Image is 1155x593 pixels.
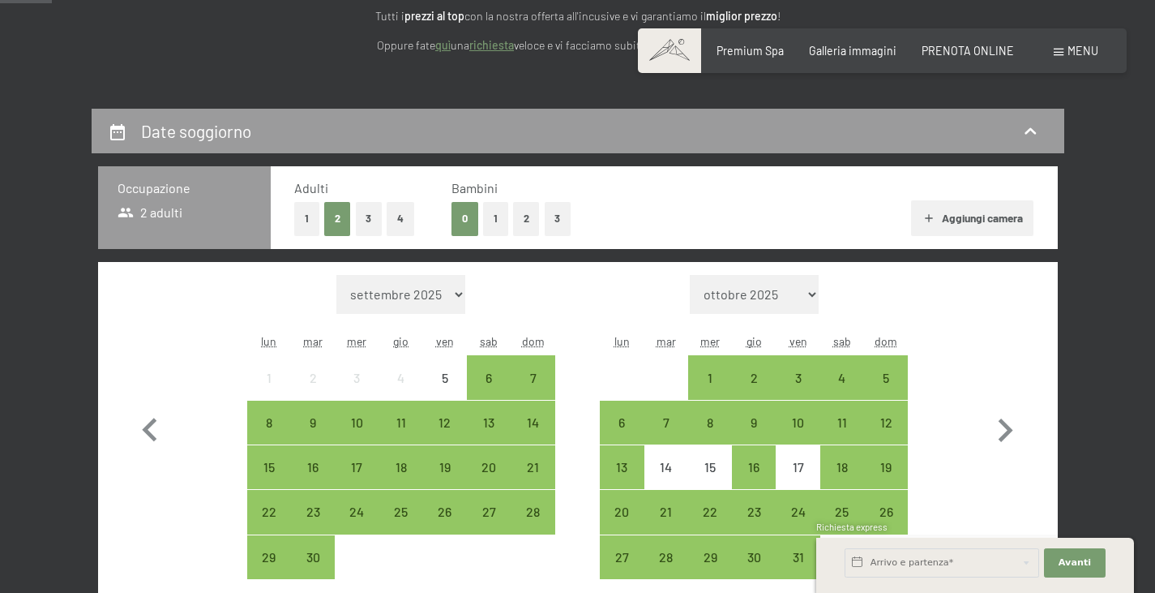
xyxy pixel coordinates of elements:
div: Thu Sep 18 2025 [379,445,423,489]
div: arrivo/check-in possibile [600,445,644,489]
div: 1 [249,372,289,412]
div: Thu Oct 02 2025 [732,355,776,399]
div: Mon Sep 29 2025 [247,535,291,579]
div: 19 [425,461,465,501]
div: arrivo/check-in possibile [467,355,511,399]
div: Sun Sep 14 2025 [511,401,554,445]
div: Fri Oct 31 2025 [776,535,819,579]
div: Mon Oct 20 2025 [600,490,644,534]
div: 16 [293,461,333,501]
div: 27 [601,551,642,591]
div: Fri Sep 26 2025 [423,490,467,534]
div: Thu Oct 30 2025 [732,535,776,579]
div: arrivo/check-in possibile [379,401,423,445]
div: 22 [690,505,730,546]
abbr: venerdì [789,334,807,348]
div: arrivo/check-in possibile [379,490,423,534]
div: arrivo/check-in possibile [688,535,732,579]
div: Sun Sep 07 2025 [511,355,554,399]
div: Tue Sep 23 2025 [291,490,335,534]
div: arrivo/check-in non effettuabile [335,355,379,399]
div: Tue Sep 02 2025 [291,355,335,399]
span: Galleria immagini [809,44,896,58]
span: Richiesta express [816,522,888,532]
div: Fri Oct 24 2025 [776,490,819,534]
div: arrivo/check-in non effettuabile [291,355,335,399]
span: Menu [1067,44,1098,58]
div: arrivo/check-in possibile [864,401,908,445]
div: Wed Oct 01 2025 [688,355,732,399]
p: Oppure fate una veloce e vi facciamo subito la offerta piacevole. Grazie [221,37,935,55]
div: 15 [690,461,730,501]
abbr: sabato [480,334,498,348]
div: arrivo/check-in possibile [776,401,819,445]
div: 25 [822,505,862,546]
div: Tue Sep 16 2025 [291,445,335,489]
abbr: mercoledì [700,334,720,348]
div: Fri Oct 03 2025 [776,355,819,399]
div: 3 [777,372,818,412]
abbr: sabato [833,334,851,348]
div: 23 [734,505,774,546]
div: 17 [336,461,377,501]
div: arrivo/check-in possibile [467,490,511,534]
div: Tue Oct 28 2025 [644,535,688,579]
div: arrivo/check-in possibile [511,445,554,489]
abbr: giovedì [393,334,409,348]
div: arrivo/check-in possibile [732,535,776,579]
div: 11 [822,416,862,457]
div: arrivo/check-in possibile [688,355,732,399]
div: Sat Sep 06 2025 [467,355,511,399]
a: quì [435,38,451,52]
abbr: giovedì [746,334,762,348]
div: Sat Sep 13 2025 [467,401,511,445]
div: Fri Oct 17 2025 [776,445,819,489]
span: PRENOTA ONLINE [922,44,1014,58]
abbr: domenica [875,334,897,348]
div: Sat Oct 11 2025 [820,401,864,445]
div: 3 [336,372,377,412]
a: richiesta [469,38,514,52]
div: arrivo/check-in possibile [776,490,819,534]
div: 13 [601,461,642,501]
div: 8 [249,416,289,457]
div: 18 [822,461,862,501]
div: 15 [249,461,289,501]
div: 5 [866,372,906,412]
div: 26 [425,505,465,546]
div: Fri Sep 12 2025 [423,401,467,445]
div: 29 [249,551,289,591]
h3: Occupazione [118,179,251,197]
div: Mon Sep 01 2025 [247,355,291,399]
div: 2 [734,372,774,412]
div: 1 [690,372,730,412]
div: arrivo/check-in possibile [600,401,644,445]
div: arrivo/check-in possibile [644,490,688,534]
h2: Date soggiorno [141,121,251,141]
div: arrivo/check-in possibile [776,535,819,579]
div: arrivo/check-in non effettuabile [776,445,819,489]
abbr: martedì [303,334,323,348]
div: 20 [601,505,642,546]
div: 20 [468,461,509,501]
span: Adulti [294,180,328,196]
abbr: mercoledì [347,334,366,348]
div: arrivo/check-in possibile [820,401,864,445]
div: Thu Oct 09 2025 [732,401,776,445]
div: 7 [646,416,687,457]
div: 30 [734,551,774,591]
div: arrivo/check-in possibile [511,490,554,534]
div: arrivo/check-in possibile [467,401,511,445]
div: arrivo/check-in possibile [423,445,467,489]
div: arrivo/check-in possibile [291,401,335,445]
div: arrivo/check-in possibile [379,445,423,489]
div: 24 [777,505,818,546]
button: 1 [483,202,508,235]
div: arrivo/check-in possibile [820,490,864,534]
button: 2 [324,202,351,235]
div: arrivo/check-in possibile [864,355,908,399]
div: 28 [512,505,553,546]
abbr: martedì [657,334,676,348]
div: 10 [777,416,818,457]
div: Mon Oct 27 2025 [600,535,644,579]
